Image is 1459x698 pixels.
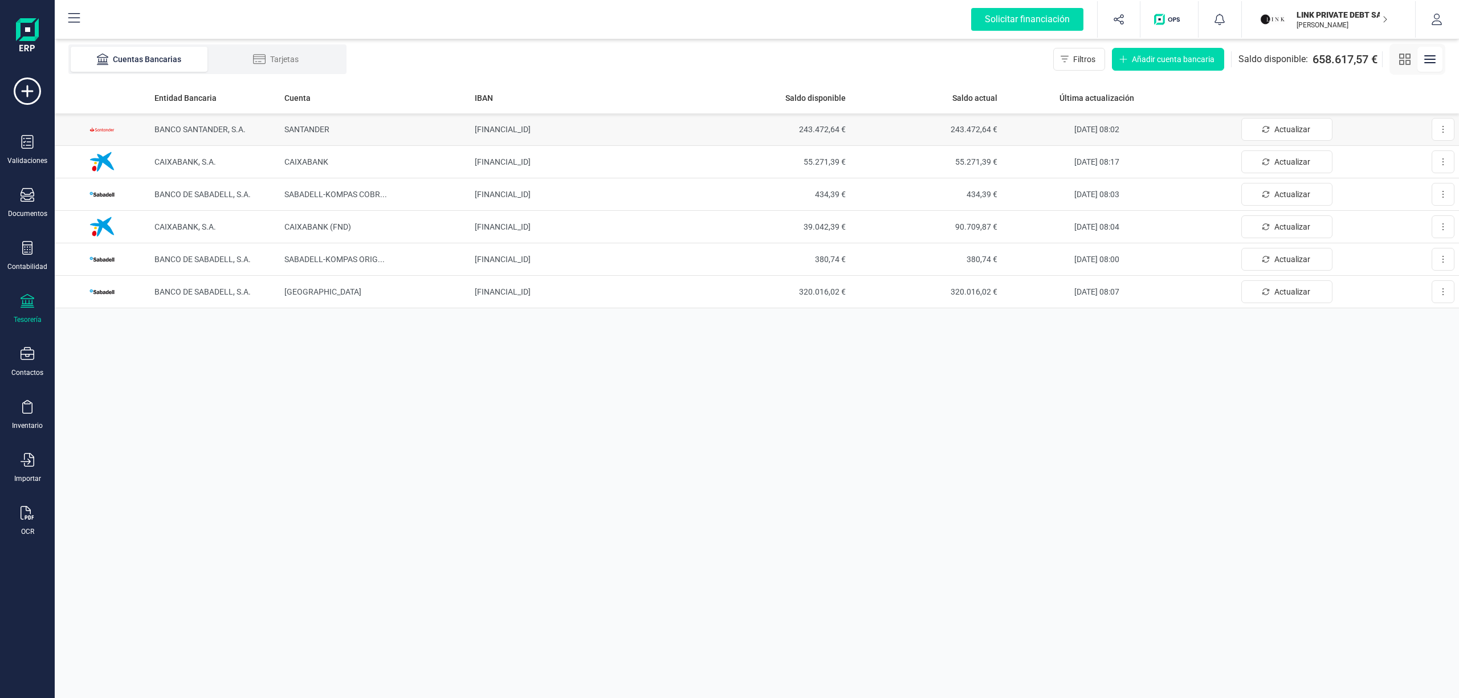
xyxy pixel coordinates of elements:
[703,254,846,265] span: 380,74 €
[703,221,846,232] span: 39.042,39 €
[1313,51,1378,67] span: 658.617,57 €
[855,221,998,232] span: 90.709,87 €
[957,1,1097,38] button: Solicitar financiación
[154,222,216,231] span: CAIXABANK, S.A.
[855,189,998,200] span: 434,39 €
[1074,157,1119,166] span: [DATE] 08:17
[1274,254,1310,265] span: Actualizar
[1132,54,1215,65] span: Añadir cuenta bancaria
[1241,118,1332,141] button: Actualizar
[1073,54,1095,65] span: Filtros
[85,145,119,179] img: Imagen de CAIXABANK, S.A.
[785,92,846,104] span: Saldo disponible
[284,190,387,199] span: SABADELL-KOMPAS COBR ...
[703,189,846,200] span: 434,39 €
[154,255,251,264] span: BANCO DE SABADELL, S.A.
[703,124,846,135] span: 243.472,64 €
[1274,189,1310,200] span: Actualizar
[1074,255,1119,264] span: [DATE] 08:00
[1274,124,1310,135] span: Actualizar
[85,242,119,276] img: Imagen de BANCO DE SABADELL, S.A.
[1241,280,1332,303] button: Actualizar
[855,254,998,265] span: 380,74 €
[470,178,698,211] td: [FINANCIAL_ID]
[855,286,998,297] span: 320.016,02 €
[284,222,351,231] span: CAIXABANK (FND)
[93,54,185,65] div: Cuentas Bancarias
[470,211,698,243] td: [FINANCIAL_ID]
[971,8,1083,31] div: Solicitar financiación
[1059,92,1134,104] span: Última actualización
[85,275,119,309] img: Imagen de BANCO DE SABADELL, S.A.
[284,92,311,104] span: Cuenta
[154,190,251,199] span: BANCO DE SABADELL, S.A.
[703,156,846,168] span: 55.271,39 €
[1274,286,1310,297] span: Actualizar
[475,92,493,104] span: IBAN
[154,287,251,296] span: BANCO DE SABADELL, S.A.
[1256,1,1401,38] button: LILINK PRIVATE DEBT SA[PERSON_NAME]
[154,125,246,134] span: BANCO SANTANDER, S.A.
[1154,14,1184,25] img: Logo de OPS
[1238,52,1308,66] span: Saldo disponible:
[284,157,328,166] span: CAIXABANK
[1147,1,1191,38] button: Logo de OPS
[470,146,698,178] td: [FINANCIAL_ID]
[1274,156,1310,168] span: Actualizar
[703,286,846,297] span: 320.016,02 €
[1297,9,1388,21] p: LINK PRIVATE DEBT SA
[284,125,329,134] span: SANTANDER
[12,421,43,430] div: Inventario
[470,276,698,308] td: [FINANCIAL_ID]
[1260,7,1285,32] img: LI
[1241,248,1332,271] button: Actualizar
[1112,48,1224,71] button: Añadir cuenta bancaria
[8,209,47,218] div: Documentos
[11,368,43,377] div: Contactos
[14,474,41,483] div: Importar
[154,92,217,104] span: Entidad Bancaria
[284,255,385,264] span: SABADELL-KOMPAS ORIG ...
[855,156,998,168] span: 55.271,39 €
[1241,183,1332,206] button: Actualizar
[1074,222,1119,231] span: [DATE] 08:04
[1297,21,1388,30] p: [PERSON_NAME]
[470,113,698,146] td: [FINANCIAL_ID]
[952,92,997,104] span: Saldo actual
[855,124,998,135] span: 243.472,64 €
[1053,48,1105,71] button: Filtros
[470,243,698,276] td: [FINANCIAL_ID]
[284,287,361,296] span: [GEOGRAPHIC_DATA]
[21,527,34,536] div: OCR
[85,177,119,211] img: Imagen de BANCO DE SABADELL, S.A.
[85,210,119,244] img: Imagen de CAIXABANK, S.A.
[14,315,42,324] div: Tesorería
[154,157,216,166] span: CAIXABANK, S.A.
[1074,125,1119,134] span: [DATE] 08:02
[7,262,47,271] div: Contabilidad
[7,156,47,165] div: Validaciones
[1074,190,1119,199] span: [DATE] 08:03
[1241,150,1332,173] button: Actualizar
[1274,221,1310,232] span: Actualizar
[16,18,39,55] img: Logo Finanedi
[1074,287,1119,296] span: [DATE] 08:07
[230,54,321,65] div: Tarjetas
[85,112,119,146] img: Imagen de BANCO SANTANDER, S.A.
[1241,215,1332,238] button: Actualizar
